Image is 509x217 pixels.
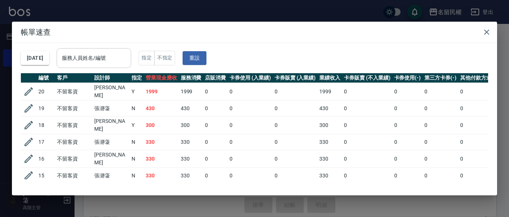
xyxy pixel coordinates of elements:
[458,100,499,117] td: 0
[392,83,423,100] td: 0
[273,168,318,184] td: 0
[203,168,228,184] td: 0
[55,134,92,150] td: 不留客資
[130,83,144,100] td: Y
[317,73,342,83] th: 業績收入
[392,168,423,184] td: 0
[37,83,55,100] td: 20
[317,168,342,184] td: 330
[55,83,92,100] td: 不留客資
[92,73,130,83] th: 設計師
[130,100,144,117] td: N
[273,150,318,168] td: 0
[144,134,179,150] td: 330
[228,150,273,168] td: 0
[12,22,497,43] h2: 帳單速查
[21,51,49,65] button: [DATE]
[144,73,179,83] th: 營業現金應收
[37,150,55,168] td: 16
[92,100,130,117] td: 張瀞蓤
[55,117,92,134] td: 不留客資
[92,150,130,168] td: [PERSON_NAME]
[179,117,203,134] td: 300
[203,83,228,100] td: 0
[179,134,203,150] td: 330
[37,168,55,184] td: 15
[154,51,175,65] button: 不指定
[144,168,179,184] td: 330
[317,83,342,100] td: 1999
[179,73,203,83] th: 服務消費
[423,150,458,168] td: 0
[273,73,318,83] th: 卡券販賣 (入業績)
[273,83,318,100] td: 0
[55,168,92,184] td: 不留客資
[144,83,179,100] td: 1999
[423,134,458,150] td: 0
[55,73,92,83] th: 客戶
[179,168,203,184] td: 330
[392,73,423,83] th: 卡券使用(-)
[458,117,499,134] td: 0
[342,83,392,100] td: 0
[139,51,155,65] button: 指定
[342,100,392,117] td: 0
[55,100,92,117] td: 不留客資
[37,117,55,134] td: 18
[55,150,92,168] td: 不留客資
[203,73,228,83] th: 店販消費
[273,134,318,150] td: 0
[423,73,458,83] th: 第三方卡券(-)
[458,150,499,168] td: 0
[228,117,273,134] td: 0
[317,100,342,117] td: 430
[228,83,273,100] td: 0
[458,73,499,83] th: 其他付款方式(-)
[458,83,499,100] td: 0
[458,134,499,150] td: 0
[228,73,273,83] th: 卡券使用 (入業績)
[37,73,55,83] th: 編號
[228,100,273,117] td: 0
[342,134,392,150] td: 0
[183,51,206,65] button: 重設
[342,150,392,168] td: 0
[392,150,423,168] td: 0
[342,117,392,134] td: 0
[273,117,318,134] td: 0
[144,117,179,134] td: 300
[179,83,203,100] td: 1999
[342,168,392,184] td: 0
[130,117,144,134] td: Y
[317,134,342,150] td: 330
[392,100,423,117] td: 0
[92,83,130,100] td: [PERSON_NAME]
[458,168,499,184] td: 0
[37,134,55,150] td: 17
[92,117,130,134] td: [PERSON_NAME]
[203,134,228,150] td: 0
[130,73,144,83] th: 指定
[179,150,203,168] td: 330
[317,117,342,134] td: 300
[423,100,458,117] td: 0
[144,150,179,168] td: 330
[423,117,458,134] td: 0
[203,150,228,168] td: 0
[130,150,144,168] td: N
[203,100,228,117] td: 0
[423,168,458,184] td: 0
[130,168,144,184] td: N
[37,100,55,117] td: 19
[228,168,273,184] td: 0
[203,117,228,134] td: 0
[228,134,273,150] td: 0
[273,100,318,117] td: 0
[342,73,392,83] th: 卡券販賣 (不入業績)
[392,117,423,134] td: 0
[92,168,130,184] td: 張瀞蓤
[130,134,144,150] td: N
[179,100,203,117] td: 430
[92,134,130,150] td: 張瀞蓤
[317,150,342,168] td: 330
